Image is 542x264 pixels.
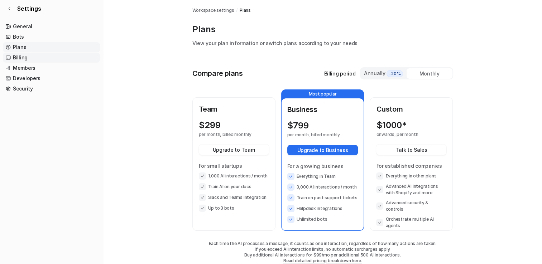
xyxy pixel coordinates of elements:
p: Compare plans [192,68,243,79]
li: Advanced AI integrations with Shopify and more [376,183,446,196]
p: For small startups [199,162,269,170]
span: Settings [17,4,41,13]
li: Train on past support tickets [287,194,358,201]
p: Each time the AI processes a message, it counts as one interaction, regardless of how many action... [192,241,453,246]
p: Team [199,104,269,114]
a: Read detailed pricing breakdown here. [283,258,362,263]
p: per month, billed monthly [199,132,256,137]
li: Orchestrate multiple AI agents [376,216,446,229]
li: Slack and Teams integration [199,194,269,201]
p: For a growing business [287,162,358,170]
a: Members [3,63,100,73]
a: Developers [3,73,100,83]
p: Buy additional AI interactions for $99/mo per additional 500 AI interactions. [192,252,453,258]
a: Plans [240,7,251,14]
p: Most popular [282,90,364,98]
li: Train AI on your docs [199,183,269,190]
li: Helpdesk integrations [287,205,358,212]
a: Workspace settings [192,7,234,14]
span: -20% [387,70,403,77]
p: Business [287,104,358,115]
p: $ 299 [199,120,221,130]
p: Billing period [324,70,355,77]
div: Annually [364,69,404,77]
p: Plans [192,24,453,35]
li: Unlimited bots [287,216,358,223]
div: Monthly [407,68,452,79]
p: View your plan information or switch plans according to your needs [192,39,453,47]
p: Custom [376,104,446,114]
li: Up to 3 bots [199,205,269,212]
a: Plans [3,42,100,52]
a: Bots [3,32,100,42]
li: Advanced security & controls [376,200,446,212]
button: Talk to Sales [376,145,446,155]
p: $ 1000* [376,120,406,130]
p: $ 799 [287,121,309,131]
span: / [236,7,238,14]
li: Everything in other plans [376,172,446,180]
a: Security [3,84,100,94]
p: per month, billed monthly [287,132,345,138]
a: General [3,21,100,31]
button: Upgrade to Team [199,145,269,155]
p: onwards, per month [376,132,433,137]
p: If you exceed AI interaction limits, no automatic surcharges apply. [192,246,453,252]
li: 3,000 AI interactions / month [287,184,358,191]
li: Everything in Team [287,173,358,180]
a: Billing [3,53,100,63]
p: For established companies [376,162,446,170]
li: 1,000 AI interactions / month [199,172,269,180]
button: Upgrade to Business [287,145,358,155]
